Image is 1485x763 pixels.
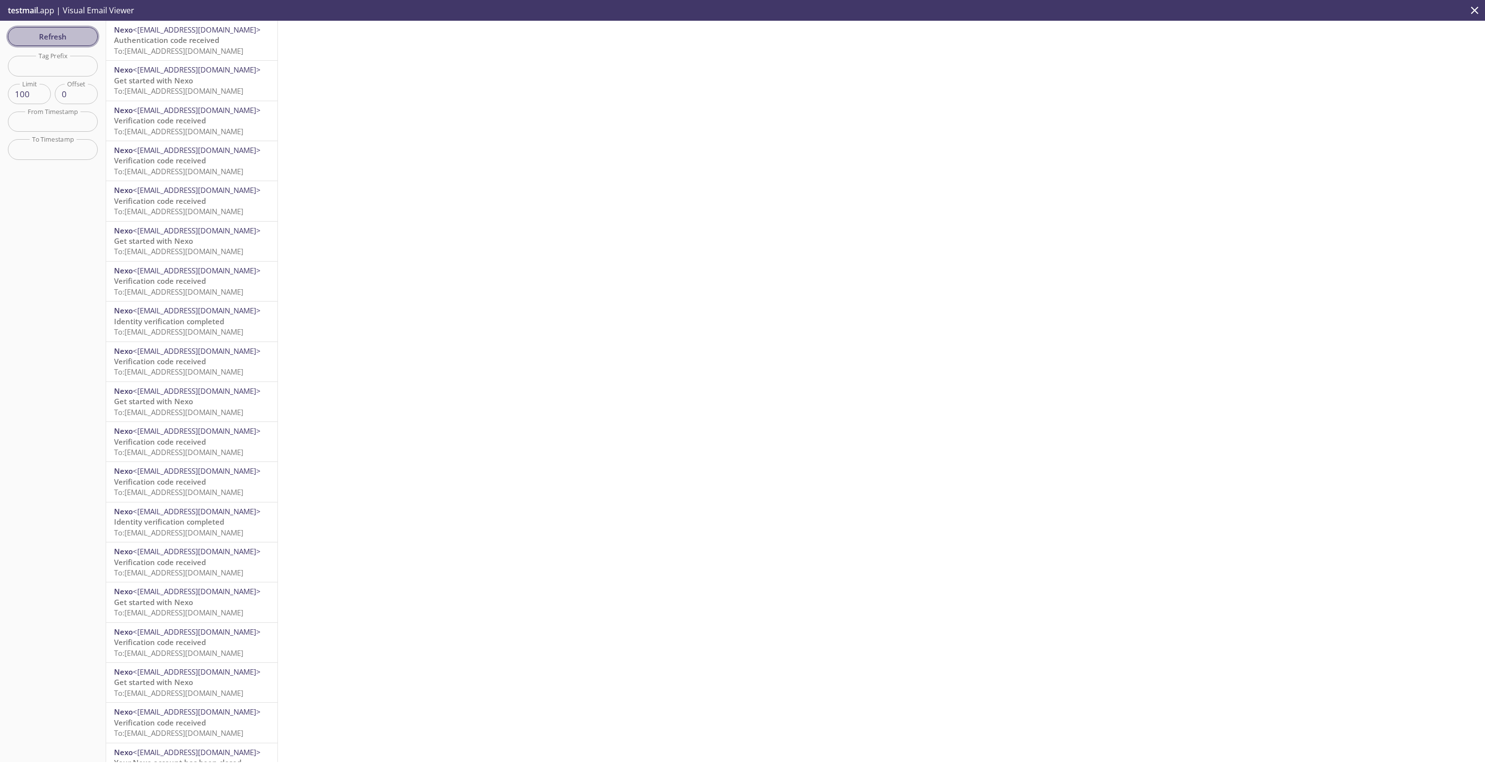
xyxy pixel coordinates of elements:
span: Verification code received [114,437,206,447]
div: Nexo<[EMAIL_ADDRESS][DOMAIN_NAME]>Get started with NexoTo:[EMAIL_ADDRESS][DOMAIN_NAME] [106,382,277,421]
span: Nexo [114,266,133,275]
span: Verification code received [114,155,206,165]
span: To: [EMAIL_ADDRESS][DOMAIN_NAME] [114,367,243,377]
span: Get started with Nexo [114,236,193,246]
span: <[EMAIL_ADDRESS][DOMAIN_NAME]> [133,707,261,717]
span: Get started with Nexo [114,597,193,607]
span: <[EMAIL_ADDRESS][DOMAIN_NAME]> [133,266,261,275]
span: <[EMAIL_ADDRESS][DOMAIN_NAME]> [133,65,261,75]
span: To: [EMAIL_ADDRESS][DOMAIN_NAME] [114,327,243,337]
span: Nexo [114,546,133,556]
span: Nexo [114,346,133,356]
span: Verification code received [114,557,206,567]
span: Identity verification completed [114,316,224,326]
span: Get started with Nexo [114,76,193,85]
span: <[EMAIL_ADDRESS][DOMAIN_NAME]> [133,426,261,436]
span: <[EMAIL_ADDRESS][DOMAIN_NAME]> [133,747,261,757]
div: Nexo<[EMAIL_ADDRESS][DOMAIN_NAME]>Authentication code receivedTo:[EMAIL_ADDRESS][DOMAIN_NAME] [106,21,277,60]
span: To: [EMAIL_ADDRESS][DOMAIN_NAME] [114,46,243,56]
div: Nexo<[EMAIL_ADDRESS][DOMAIN_NAME]>Verification code receivedTo:[EMAIL_ADDRESS][DOMAIN_NAME] [106,422,277,461]
span: Nexo [114,426,133,436]
span: <[EMAIL_ADDRESS][DOMAIN_NAME]> [133,506,261,516]
div: Nexo<[EMAIL_ADDRESS][DOMAIN_NAME]>Get started with NexoTo:[EMAIL_ADDRESS][DOMAIN_NAME] [106,61,277,100]
span: Nexo [114,506,133,516]
span: Nexo [114,105,133,115]
span: To: [EMAIL_ADDRESS][DOMAIN_NAME] [114,648,243,658]
span: Nexo [114,185,133,195]
span: Verification code received [114,718,206,727]
span: To: [EMAIL_ADDRESS][DOMAIN_NAME] [114,126,243,136]
div: Nexo<[EMAIL_ADDRESS][DOMAIN_NAME]>Verification code receivedTo:[EMAIL_ADDRESS][DOMAIN_NAME] [106,181,277,221]
span: Get started with Nexo [114,396,193,406]
span: testmail [8,5,38,16]
span: Nexo [114,65,133,75]
span: Verification code received [114,196,206,206]
div: Nexo<[EMAIL_ADDRESS][DOMAIN_NAME]>Get started with NexoTo:[EMAIL_ADDRESS][DOMAIN_NAME] [106,222,277,261]
span: To: [EMAIL_ADDRESS][DOMAIN_NAME] [114,86,243,96]
div: Nexo<[EMAIL_ADDRESS][DOMAIN_NAME]>Identity verification completedTo:[EMAIL_ADDRESS][DOMAIN_NAME] [106,302,277,341]
span: To: [EMAIL_ADDRESS][DOMAIN_NAME] [114,166,243,176]
span: <[EMAIL_ADDRESS][DOMAIN_NAME]> [133,627,261,637]
div: Nexo<[EMAIL_ADDRESS][DOMAIN_NAME]>Verification code receivedTo:[EMAIL_ADDRESS][DOMAIN_NAME] [106,342,277,381]
div: Nexo<[EMAIL_ADDRESS][DOMAIN_NAME]>Verification code receivedTo:[EMAIL_ADDRESS][DOMAIN_NAME] [106,542,277,582]
span: <[EMAIL_ADDRESS][DOMAIN_NAME]> [133,346,261,356]
span: <[EMAIL_ADDRESS][DOMAIN_NAME]> [133,105,261,115]
span: Nexo [114,586,133,596]
div: Nexo<[EMAIL_ADDRESS][DOMAIN_NAME]>Get started with NexoTo:[EMAIL_ADDRESS][DOMAIN_NAME] [106,582,277,622]
span: <[EMAIL_ADDRESS][DOMAIN_NAME]> [133,466,261,476]
span: To: [EMAIL_ADDRESS][DOMAIN_NAME] [114,407,243,417]
span: <[EMAIL_ADDRESS][DOMAIN_NAME]> [133,145,261,155]
span: <[EMAIL_ADDRESS][DOMAIN_NAME]> [133,586,261,596]
span: To: [EMAIL_ADDRESS][DOMAIN_NAME] [114,246,243,256]
span: <[EMAIL_ADDRESS][DOMAIN_NAME]> [133,25,261,35]
span: Nexo [114,466,133,476]
button: Refresh [8,27,98,46]
span: <[EMAIL_ADDRESS][DOMAIN_NAME]> [133,667,261,677]
span: Get started with Nexo [114,677,193,687]
span: Nexo [114,627,133,637]
span: Nexo [114,25,133,35]
span: <[EMAIL_ADDRESS][DOMAIN_NAME]> [133,546,261,556]
span: Verification code received [114,477,206,487]
span: <[EMAIL_ADDRESS][DOMAIN_NAME]> [133,386,261,396]
div: Nexo<[EMAIL_ADDRESS][DOMAIN_NAME]>Get started with NexoTo:[EMAIL_ADDRESS][DOMAIN_NAME] [106,663,277,702]
span: <[EMAIL_ADDRESS][DOMAIN_NAME]> [133,305,261,315]
span: To: [EMAIL_ADDRESS][DOMAIN_NAME] [114,568,243,577]
span: Nexo [114,226,133,235]
span: Nexo [114,386,133,396]
span: Refresh [16,30,90,43]
span: To: [EMAIL_ADDRESS][DOMAIN_NAME] [114,528,243,537]
div: Nexo<[EMAIL_ADDRESS][DOMAIN_NAME]>Verification code receivedTo:[EMAIL_ADDRESS][DOMAIN_NAME] [106,141,277,181]
span: To: [EMAIL_ADDRESS][DOMAIN_NAME] [114,447,243,457]
div: Nexo<[EMAIL_ADDRESS][DOMAIN_NAME]>Verification code receivedTo:[EMAIL_ADDRESS][DOMAIN_NAME] [106,703,277,742]
span: Nexo [114,747,133,757]
span: Verification code received [114,637,206,647]
div: Nexo<[EMAIL_ADDRESS][DOMAIN_NAME]>Verification code receivedTo:[EMAIL_ADDRESS][DOMAIN_NAME] [106,262,277,301]
span: Nexo [114,707,133,717]
span: <[EMAIL_ADDRESS][DOMAIN_NAME]> [133,226,261,235]
span: Authentication code received [114,35,219,45]
div: Nexo<[EMAIL_ADDRESS][DOMAIN_NAME]>Verification code receivedTo:[EMAIL_ADDRESS][DOMAIN_NAME] [106,101,277,141]
span: To: [EMAIL_ADDRESS][DOMAIN_NAME] [114,287,243,297]
span: To: [EMAIL_ADDRESS][DOMAIN_NAME] [114,206,243,216]
div: Nexo<[EMAIL_ADDRESS][DOMAIN_NAME]>Verification code receivedTo:[EMAIL_ADDRESS][DOMAIN_NAME] [106,462,277,501]
div: Nexo<[EMAIL_ADDRESS][DOMAIN_NAME]>Verification code receivedTo:[EMAIL_ADDRESS][DOMAIN_NAME] [106,623,277,662]
span: To: [EMAIL_ADDRESS][DOMAIN_NAME] [114,487,243,497]
span: To: [EMAIL_ADDRESS][DOMAIN_NAME] [114,608,243,617]
span: Nexo [114,305,133,315]
div: Nexo<[EMAIL_ADDRESS][DOMAIN_NAME]>Identity verification completedTo:[EMAIL_ADDRESS][DOMAIN_NAME] [106,502,277,542]
span: Nexo [114,667,133,677]
span: To: [EMAIL_ADDRESS][DOMAIN_NAME] [114,728,243,738]
span: Nexo [114,145,133,155]
span: <[EMAIL_ADDRESS][DOMAIN_NAME]> [133,185,261,195]
span: Verification code received [114,115,206,125]
span: To: [EMAIL_ADDRESS][DOMAIN_NAME] [114,688,243,698]
span: Verification code received [114,356,206,366]
span: Identity verification completed [114,517,224,527]
span: Verification code received [114,276,206,286]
